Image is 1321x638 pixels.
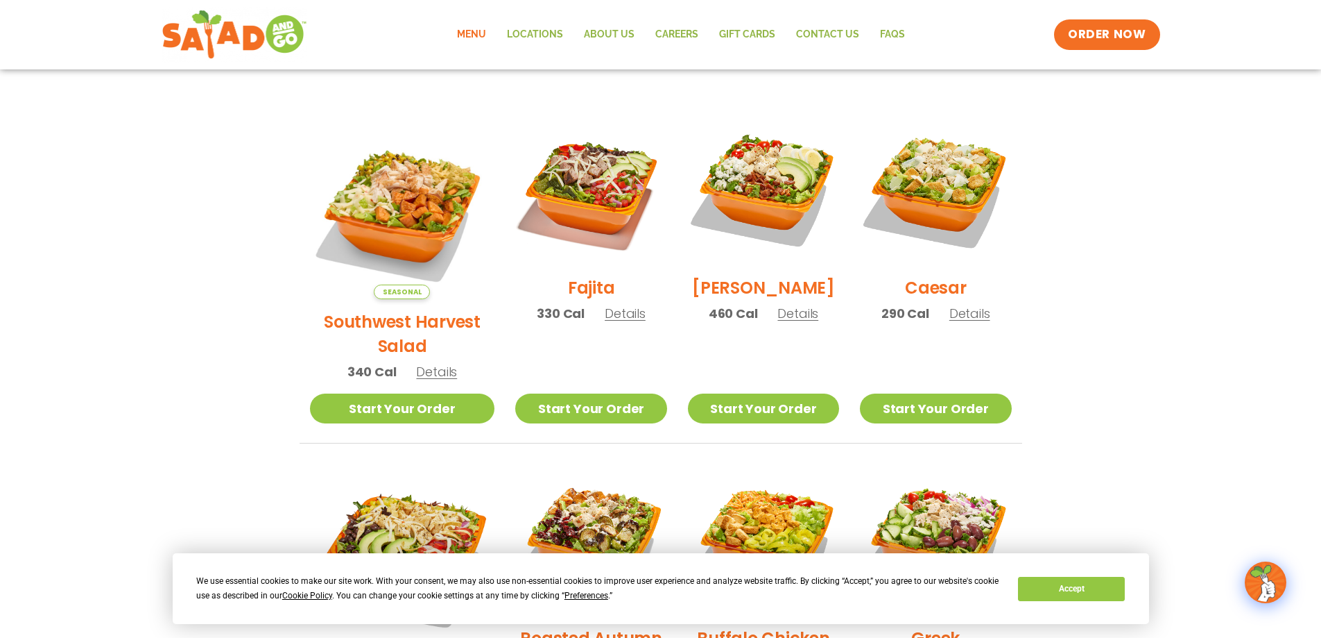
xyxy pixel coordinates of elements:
[515,464,666,616] img: Product photo for Roasted Autumn Salad
[860,394,1011,423] a: Start Your Order
[447,19,497,51] a: Menu
[310,310,495,358] h2: Southwest Harvest Salad
[568,276,615,300] h2: Fajita
[447,19,915,51] nav: Menu
[1246,563,1285,602] img: wpChatIcon
[709,19,786,51] a: GIFT CARDS
[688,114,839,265] img: Product photo for Cobb Salad
[786,19,870,51] a: Contact Us
[881,304,929,323] span: 290 Cal
[162,7,308,62] img: new-SAG-logo-768×292
[515,114,666,265] img: Product photo for Fajita Salad
[564,591,608,601] span: Preferences
[860,114,1011,265] img: Product photo for Caesar Salad
[1018,577,1125,601] button: Accept
[870,19,915,51] a: FAQs
[282,591,332,601] span: Cookie Policy
[949,305,990,322] span: Details
[173,553,1149,624] div: Cookie Consent Prompt
[688,464,839,616] img: Product photo for Buffalo Chicken Salad
[1068,26,1146,43] span: ORDER NOW
[645,19,709,51] a: Careers
[688,394,839,423] a: Start Your Order
[777,305,818,322] span: Details
[196,574,1001,603] div: We use essential cookies to make our site work. With your consent, we may also use non-essential ...
[537,304,585,323] span: 330 Cal
[905,276,967,300] h2: Caesar
[515,394,666,423] a: Start Your Order
[605,305,646,322] span: Details
[416,363,457,380] span: Details
[310,114,495,299] img: Product photo for Southwest Harvest Salad
[1054,19,1159,50] a: ORDER NOW
[497,19,573,51] a: Locations
[709,304,758,323] span: 460 Cal
[347,362,397,381] span: 340 Cal
[573,19,645,51] a: About Us
[374,285,430,299] span: Seasonal
[692,276,835,300] h2: [PERSON_NAME]
[860,464,1011,616] img: Product photo for Greek Salad
[310,394,495,423] a: Start Your Order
